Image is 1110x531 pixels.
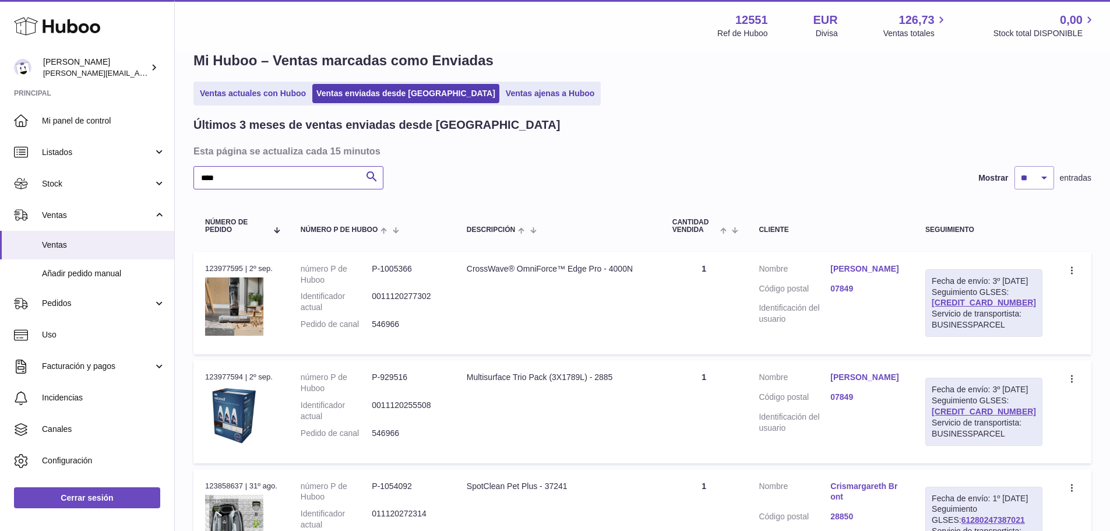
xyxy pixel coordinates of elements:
[193,51,1091,70] h1: Mi Huboo – Ventas marcadas como Enviadas
[205,263,277,274] div: 123977595 | 2º sep.
[993,28,1096,39] span: Stock total DISPONIBLE
[14,487,160,508] a: Cerrar sesión
[759,372,830,386] dt: Nombre
[42,392,165,403] span: Incidencias
[301,291,372,313] dt: Identificador actual
[883,12,948,39] a: 126,73 Ventas totales
[1060,12,1083,28] span: 0,00
[42,329,165,340] span: Uso
[312,84,499,103] a: Ventas enviadas desde [GEOGRAPHIC_DATA]
[205,277,263,336] img: 1724060741.jpg
[672,219,717,234] span: Cantidad vendida
[759,481,830,506] dt: Nombre
[205,481,277,491] div: 123858637 | 31º ago.
[42,361,153,372] span: Facturación y pagos
[759,511,830,525] dt: Código postal
[830,511,902,522] a: 28850
[301,226,378,234] span: número P de Huboo
[717,28,767,39] div: Ref de Huboo
[205,386,263,445] img: 125511707999535.jpg
[205,372,277,382] div: 123977594 | 2º sep.
[372,291,443,313] dd: 0011120277302
[193,117,560,133] h2: Últimos 3 meses de ventas enviadas desde [GEOGRAPHIC_DATA]
[502,84,599,103] a: Ventas ajenas a Huboo
[830,263,902,275] a: [PERSON_NAME]
[43,68,234,78] span: [PERSON_NAME][EMAIL_ADDRESS][DOMAIN_NAME]
[932,298,1036,307] a: [CREDIT_CARD_NUMBER]
[301,428,372,439] dt: Pedido de canal
[205,219,267,234] span: Número de pedido
[43,57,148,79] div: [PERSON_NAME]
[925,378,1042,445] div: Seguimiento GLSES:
[813,12,838,28] strong: EUR
[42,115,165,126] span: Mi panel de control
[978,173,1008,184] label: Mostrar
[932,308,1036,330] div: Servicio de transportista: BUSINESSPARCEL
[301,319,372,330] dt: Pedido de canal
[1060,173,1091,184] span: entradas
[932,407,1036,416] a: [CREDIT_CARD_NUMBER]
[661,360,748,463] td: 1
[372,508,443,530] dd: 011120272314
[932,493,1036,504] div: Fecha de envío: 1º [DATE]
[830,481,902,503] a: Crismargareth Bront
[42,268,165,279] span: Añadir pedido manual
[961,515,1025,525] a: 61280247387021
[759,303,830,325] dt: Identificación del usuario
[42,298,153,309] span: Pedidos
[883,28,948,39] span: Ventas totales
[735,12,768,28] strong: 12551
[42,455,165,466] span: Configuración
[925,269,1042,337] div: Seguimiento GLSES:
[830,392,902,403] a: 07849
[372,400,443,422] dd: 0011120255508
[932,384,1036,395] div: Fecha de envío: 3º [DATE]
[372,263,443,286] dd: P-1005366
[467,226,515,234] span: Descripción
[42,424,165,435] span: Canales
[759,392,830,406] dt: Código postal
[372,481,443,503] dd: P-1054092
[925,226,1042,234] div: Seguimiento
[467,263,649,275] div: CrossWave® OmniForce™ Edge Pro - 4000N
[301,508,372,530] dt: Identificador actual
[42,240,165,251] span: Ventas
[830,283,902,294] a: 07849
[932,276,1036,287] div: Fecha de envío: 3º [DATE]
[661,252,748,354] td: 1
[301,263,372,286] dt: número P de Huboo
[193,145,1088,157] h3: Esta página se actualiza cada 15 minutos
[759,283,830,297] dt: Código postal
[467,372,649,383] div: Multisurface Trio Pack (3X1789L) - 2885
[759,263,830,277] dt: Nombre
[14,59,31,76] img: gerardo.montoiro@cleverenterprise.es
[42,210,153,221] span: Ventas
[899,12,935,28] span: 126,73
[759,226,902,234] div: Cliente
[467,481,649,492] div: SpotClean Pet Plus - 37241
[816,28,838,39] div: Divisa
[993,12,1096,39] a: 0,00 Stock total DISPONIBLE
[372,372,443,394] dd: P-929516
[42,147,153,158] span: Listados
[759,412,830,434] dt: Identificación del usuario
[830,372,902,383] a: [PERSON_NAME]
[372,428,443,439] dd: 546966
[196,84,310,103] a: Ventas actuales con Huboo
[932,417,1036,439] div: Servicio de transportista: BUSINESSPARCEL
[372,319,443,330] dd: 546966
[301,481,372,503] dt: número P de Huboo
[42,178,153,189] span: Stock
[301,372,372,394] dt: número P de Huboo
[301,400,372,422] dt: Identificador actual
